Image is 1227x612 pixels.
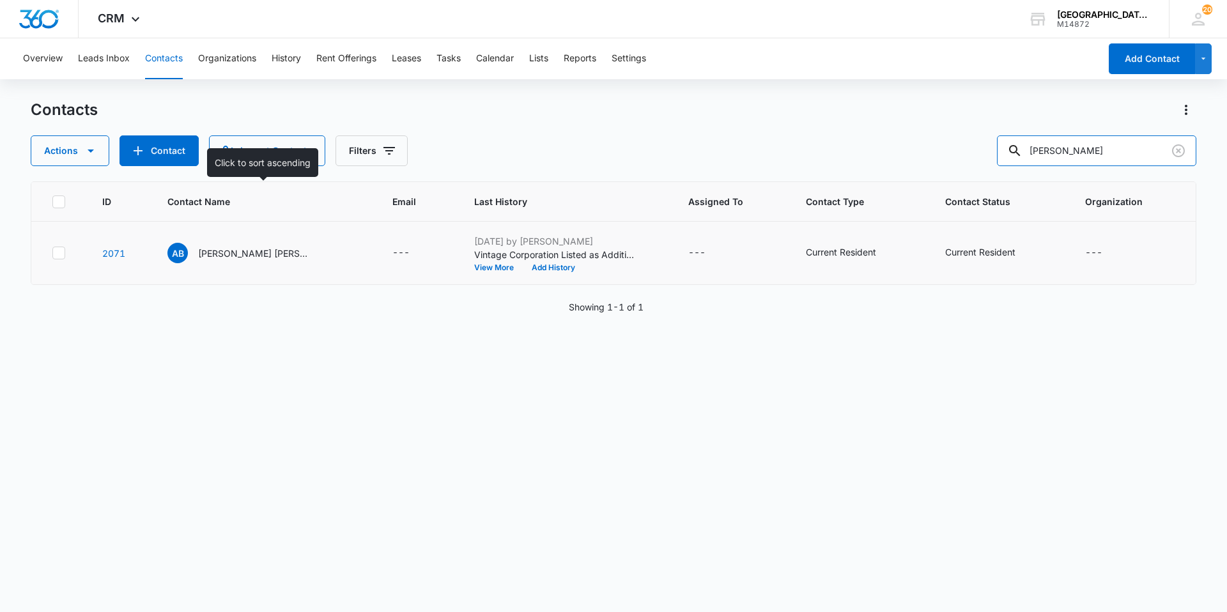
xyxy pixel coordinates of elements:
[529,38,548,79] button: Lists
[1109,43,1195,74] button: Add Contact
[198,247,313,260] p: [PERSON_NAME] [PERSON_NAME]
[1168,141,1189,161] button: Clear
[1085,245,1102,261] div: ---
[612,38,646,79] button: Settings
[688,245,706,261] div: ---
[102,195,118,208] span: ID
[392,245,433,261] div: Email - - Select to Edit Field
[167,195,343,208] span: Contact Name
[98,11,125,25] span: CRM
[806,245,899,261] div: Contact Type - Current Resident - Select to Edit Field
[207,148,318,177] div: Click to sort ascending
[1085,245,1125,261] div: Organization - - Select to Edit Field
[1057,20,1150,29] div: account id
[198,38,256,79] button: Organizations
[474,264,523,272] button: View More
[474,248,634,261] p: Vintage Corporation Listed as Additional Interest? changed to Yes.
[474,195,640,208] span: Last History
[316,38,376,79] button: Rent Offerings
[336,135,408,166] button: Filters
[806,195,896,208] span: Contact Type
[102,248,125,259] a: Navigate to contact details page for Ashley Benzor Steven Martinez
[23,38,63,79] button: Overview
[569,300,644,314] p: Showing 1-1 of 1
[1202,4,1212,15] span: 20
[997,135,1196,166] input: Search Contacts
[688,245,729,261] div: Assigned To - - Select to Edit Field
[31,100,98,119] h1: Contacts
[272,38,301,79] button: History
[523,264,584,272] button: Add History
[1176,100,1196,120] button: Actions
[145,38,183,79] button: Contacts
[806,245,876,259] div: Current Resident
[945,245,1038,261] div: Contact Status - Current Resident - Select to Edit Field
[1085,195,1157,208] span: Organization
[167,243,336,263] div: Contact Name - Ashley Benzor Steven Martinez - Select to Edit Field
[1202,4,1212,15] div: notifications count
[945,245,1015,259] div: Current Resident
[31,135,109,166] button: Actions
[120,135,199,166] button: Add Contact
[392,245,410,261] div: ---
[474,234,634,248] p: [DATE] by [PERSON_NAME]
[1057,10,1150,20] div: account name
[392,195,425,208] span: Email
[945,195,1035,208] span: Contact Status
[209,135,325,166] button: Import Contacts
[78,38,130,79] button: Leads Inbox
[436,38,461,79] button: Tasks
[167,243,188,263] span: AB
[392,38,421,79] button: Leases
[688,195,757,208] span: Assigned To
[564,38,596,79] button: Reports
[476,38,514,79] button: Calendar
